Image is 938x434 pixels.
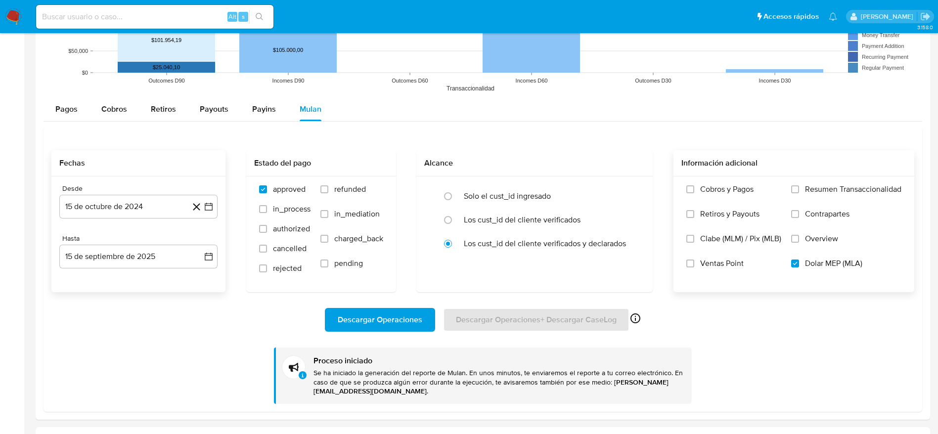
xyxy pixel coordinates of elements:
[36,10,273,23] input: Buscar usuario o caso...
[829,12,837,21] a: Notificaciones
[763,11,819,22] span: Accesos rápidos
[228,12,236,21] span: Alt
[242,12,245,21] span: s
[917,23,933,31] span: 3.158.0
[861,12,917,21] p: elaine.mcfarlane@mercadolibre.com
[920,11,931,22] a: Salir
[249,10,269,24] button: search-icon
